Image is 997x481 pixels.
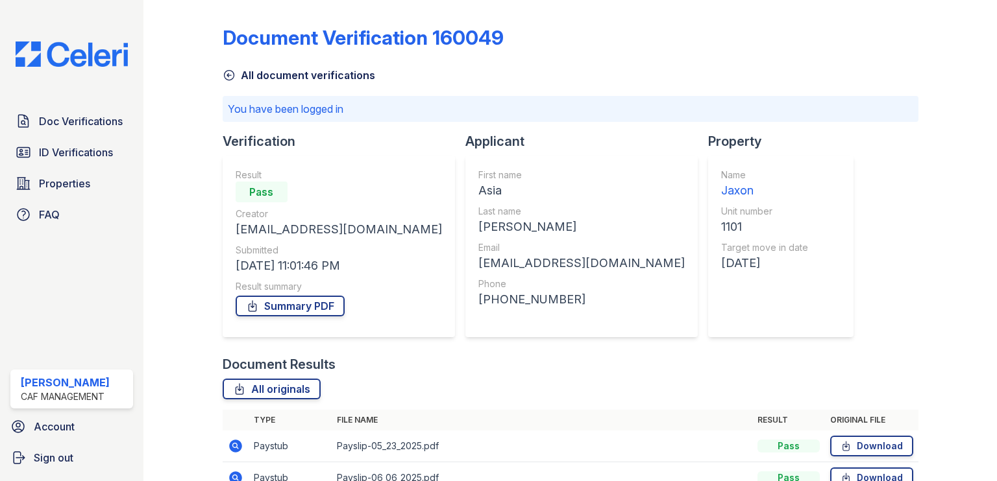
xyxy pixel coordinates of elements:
[478,205,685,218] div: Last name
[236,220,442,239] div: [EMAIL_ADDRESS][DOMAIN_NAME]
[478,277,685,290] div: Phone
[236,207,442,220] div: Creator
[236,280,442,293] div: Result summary
[708,132,864,150] div: Property
[10,202,133,228] a: FAQ
[39,113,123,129] span: Doc Verifications
[465,132,708,150] div: Applicant
[39,145,113,160] span: ID Verifications
[478,182,685,200] div: Asia
[5,414,138,440] a: Account
[721,218,808,236] div: 1101
[721,169,808,182] div: Name
[236,244,442,257] div: Submitted
[223,26,504,49] div: Document Verification 160049
[223,355,336,373] div: Document Results
[721,205,808,218] div: Unit number
[10,108,133,134] a: Doc Verifications
[757,440,820,452] div: Pass
[21,390,110,403] div: CAF Management
[228,101,913,117] p: You have been logged in
[34,450,73,465] span: Sign out
[752,410,825,430] th: Result
[478,254,685,272] div: [EMAIL_ADDRESS][DOMAIN_NAME]
[223,132,465,150] div: Verification
[721,241,808,254] div: Target move in date
[478,290,685,309] div: [PHONE_NUMBER]
[236,169,442,182] div: Result
[223,379,321,399] a: All originals
[236,296,345,316] a: Summary PDF
[478,218,685,236] div: [PERSON_NAME]
[236,257,442,275] div: [DATE] 11:01:46 PM
[249,430,332,462] td: Paystub
[478,169,685,182] div: First name
[10,139,133,165] a: ID Verifications
[825,410,918,430] th: Original file
[39,176,90,191] span: Properties
[5,445,138,471] a: Sign out
[721,254,808,272] div: [DATE]
[5,41,138,67] img: CE_Logo_Blue-a8612792a0a2168367f1c8372b55b34899dd931a85d93a1a3d3e32e68fde9ad4.png
[223,67,375,83] a: All document verifications
[39,207,60,222] span: FAQ
[721,182,808,200] div: Jaxon
[721,169,808,200] a: Name Jaxon
[830,436,913,456] a: Download
[332,430,752,462] td: Payslip-05_23_2025.pdf
[478,241,685,254] div: Email
[34,419,75,434] span: Account
[21,375,110,390] div: [PERSON_NAME]
[332,410,752,430] th: File name
[10,170,133,196] a: Properties
[236,182,288,202] div: Pass
[249,410,332,430] th: Type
